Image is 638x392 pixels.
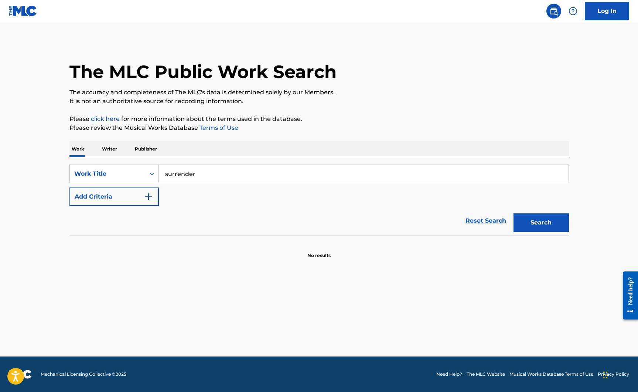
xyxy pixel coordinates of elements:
[307,243,331,259] p: No results
[91,115,120,122] a: click here
[462,213,510,229] a: Reset Search
[69,115,569,124] p: Please for more information about the terms used in the database.
[144,192,153,201] img: 9d2ae6d4665cec9f34b9.svg
[69,61,337,83] h1: The MLC Public Work Search
[69,165,569,236] form: Search Form
[569,7,577,16] img: help
[598,371,629,378] a: Privacy Policy
[549,7,558,16] img: search
[41,371,126,378] span: Mechanical Licensing Collective © 2025
[9,370,32,379] img: logo
[436,371,462,378] a: Need Help?
[100,141,119,157] p: Writer
[133,141,159,157] p: Publisher
[514,213,569,232] button: Search
[566,4,580,18] div: Help
[546,4,561,18] a: Public Search
[69,187,159,206] button: Add Criteria
[74,169,141,178] div: Work Title
[69,88,569,97] p: The accuracy and completeness of The MLC's data is determined solely by our Members.
[69,141,86,157] p: Work
[198,124,238,131] a: Terms of Use
[509,371,593,378] a: Musical Works Database Terms of Use
[601,356,638,392] iframe: Chat Widget
[603,364,608,386] div: Drag
[617,266,638,325] iframe: Resource Center
[467,371,505,378] a: The MLC Website
[585,2,629,20] a: Log In
[9,6,37,16] img: MLC Logo
[69,124,569,132] p: Please review the Musical Works Database
[69,97,569,106] p: It is not an authoritative source for recording information.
